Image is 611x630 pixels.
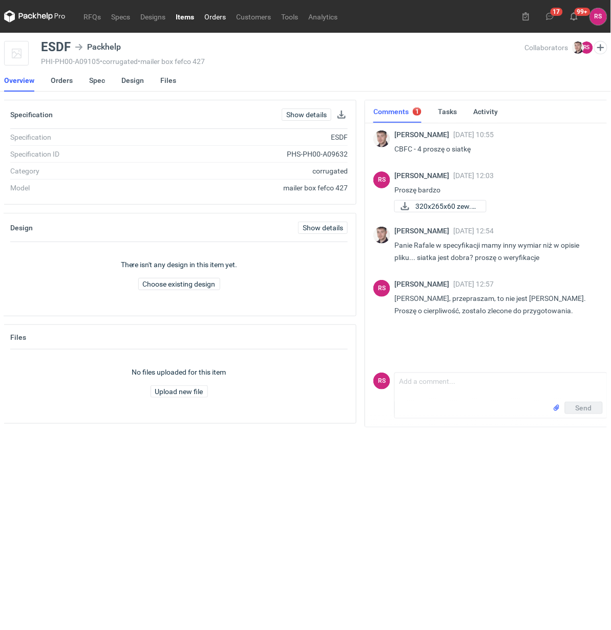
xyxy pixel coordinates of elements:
span: Choose existing design [143,280,216,288]
span: [PERSON_NAME] [394,280,453,288]
div: mailer box fefco 427 [145,183,348,193]
div: Packhelp [75,41,121,53]
p: No files uploaded for this item [132,367,226,377]
a: Files [160,69,176,92]
p: [PERSON_NAME], przepraszam, to nie jest [PERSON_NAME]. Proszę o cierpliwość, zostało zlecone do p... [394,292,599,317]
div: Model [10,183,145,193]
a: Items [171,10,199,23]
span: • mailer box fefco 427 [138,57,205,66]
span: [DATE] 12:03 [453,171,494,180]
div: Specification ID [10,149,145,159]
span: [PERSON_NAME] [394,171,453,180]
svg: Packhelp Pro [4,10,66,23]
div: PHS-PH00-A09632 [145,149,348,159]
div: Category [10,166,145,176]
a: Orders [51,69,73,92]
img: Maciej Sikora [572,41,584,54]
div: ESDF [41,41,71,53]
a: Specs [106,10,135,23]
h2: Design [10,224,33,232]
h2: Files [10,333,26,341]
button: 99+ [566,8,582,25]
button: 17 [542,8,558,25]
span: [DATE] 12:57 [453,280,494,288]
a: Spec [89,69,105,92]
img: Maciej Sikora [373,227,390,244]
button: Send [565,402,603,414]
span: Upload new file [155,388,203,395]
p: CBFC - 4 proszę o siatkę [394,143,599,155]
div: 1 [415,108,419,115]
a: Show details [282,108,331,121]
a: Tasks [438,100,457,123]
div: Rafał Stani [373,373,390,389]
p: Proszę bardzo [394,184,599,196]
a: Tools [276,10,303,23]
a: Analytics [303,10,343,23]
span: [DATE] 12:54 [453,227,494,235]
p: There isn't any design in this item yet. [121,259,238,270]
div: Rafał Stani [590,8,607,25]
h2: Specification [10,111,53,119]
span: Collaborators [524,44,568,52]
a: Comments1 [373,100,422,123]
div: corrugated [145,166,348,176]
figcaption: RS [373,171,390,188]
a: Design [121,69,144,92]
figcaption: RS [581,41,593,54]
button: Edit collaborators [594,41,607,54]
div: ESDF [145,132,348,142]
span: [PERSON_NAME] [394,131,453,139]
a: Show details [298,222,348,234]
a: Customers [231,10,276,23]
a: 320x265x60 zew.pdf [394,200,487,212]
div: Specification [10,132,145,142]
button: Choose existing design [138,278,220,290]
p: Panie Rafale w specyfikacji mamy inny wymiar niż w opisie pliku... siatka jest dobra? proszę o we... [394,239,599,264]
div: PHI-PH00-A09105 [41,57,524,66]
a: Activity [473,100,498,123]
span: Send [576,404,592,411]
span: [DATE] 10:55 [453,131,494,139]
figcaption: RS [373,280,390,297]
button: Download specification [335,108,348,121]
a: Designs [135,10,171,23]
figcaption: RS [373,373,390,389]
button: RS [590,8,607,25]
img: Maciej Sikora [373,131,390,147]
span: • corrugated [100,57,138,66]
a: Overview [4,69,34,92]
a: RFQs [78,10,106,23]
div: Rafał Stani [373,171,390,188]
span: 320x265x60 zew.pdf [415,201,478,212]
button: Upload new file [151,385,208,398]
span: [PERSON_NAME] [394,227,453,235]
a: Orders [199,10,231,23]
div: Rafał Stani [373,280,390,297]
